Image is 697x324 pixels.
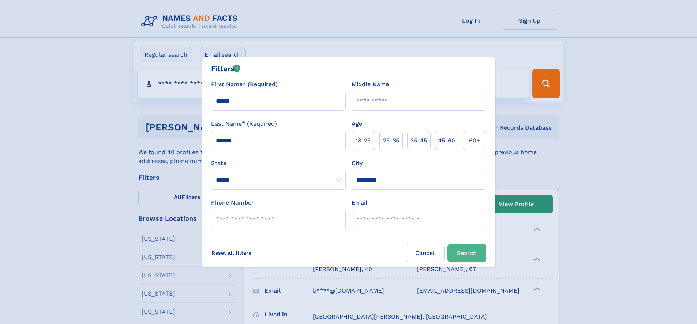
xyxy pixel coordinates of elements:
span: 60+ [469,136,480,145]
button: Search [447,244,486,262]
label: Last Name* (Required) [211,119,277,128]
label: Phone Number [211,198,254,207]
span: 25‑35 [383,136,399,145]
span: 35‑45 [411,136,427,145]
label: Email [352,198,367,207]
span: 18‑25 [356,136,371,145]
span: 45‑60 [438,136,455,145]
label: State [211,159,346,168]
label: Cancel [406,244,445,262]
label: Middle Name [352,80,389,89]
label: Reset all filters [207,244,256,262]
label: City [352,159,363,168]
div: Filters [211,63,241,74]
label: Age [352,119,362,128]
label: First Name* (Required) [211,80,278,89]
